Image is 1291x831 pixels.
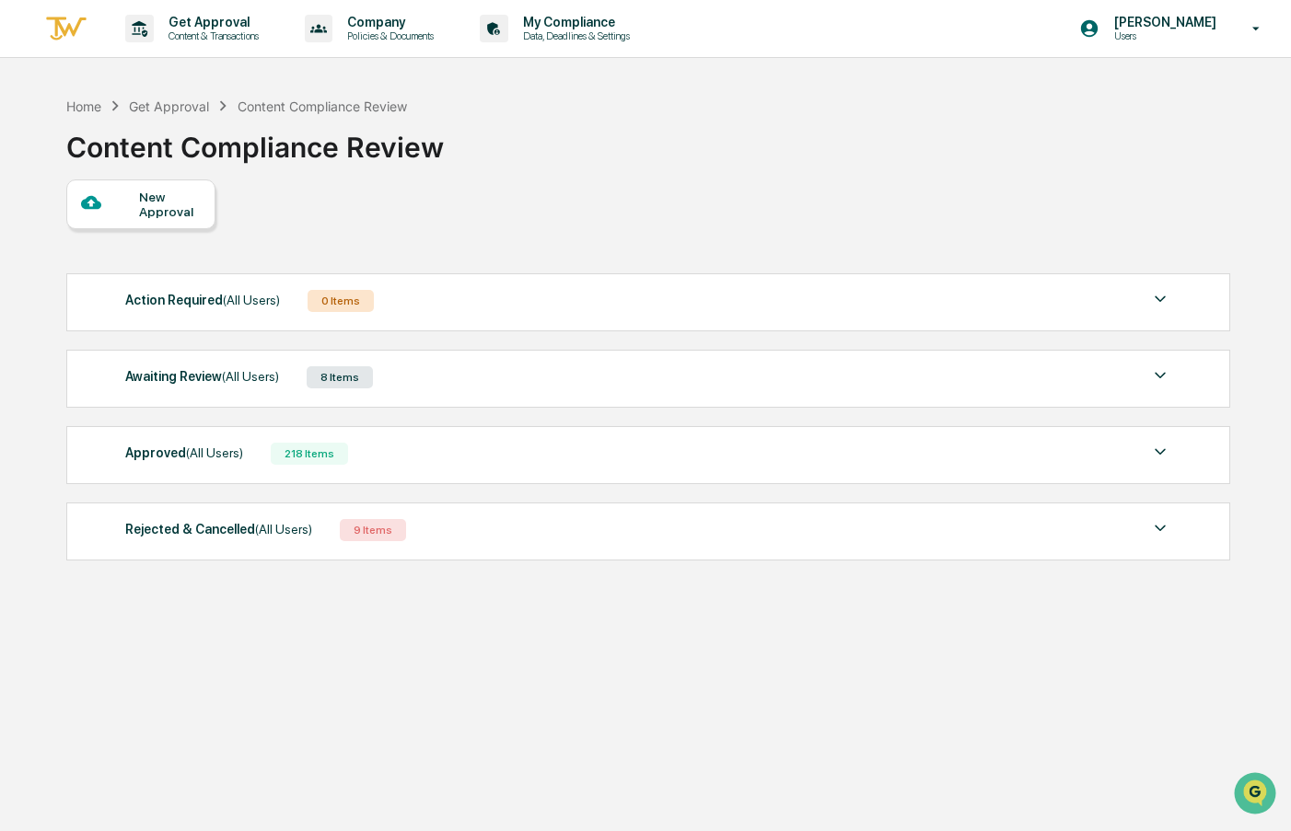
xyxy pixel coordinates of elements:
img: 1746055101610-c473b297-6a78-478c-a979-82029cc54cd1 [18,141,52,174]
div: 218 Items [271,443,348,465]
div: 🔎 [18,269,33,283]
span: Attestations [152,232,228,250]
p: Get Approval [154,15,268,29]
p: Content & Transactions [154,29,268,42]
div: 9 Items [340,519,406,541]
p: How can we help? [18,39,335,68]
div: Approved [125,441,243,465]
p: Users [1099,29,1226,42]
span: Pylon [183,312,223,326]
p: Data, Deadlines & Settings [508,29,639,42]
div: New Approval [139,190,201,219]
div: Home [66,98,101,114]
div: 🖐️ [18,234,33,248]
div: Content Compliance Review [66,116,444,164]
img: caret [1149,364,1171,387]
div: Content Compliance Review [238,98,407,114]
span: Preclearance [37,232,119,250]
a: 🔎Data Lookup [11,260,123,293]
img: caret [1149,517,1171,539]
div: Action Required [125,288,280,312]
img: logo [44,14,88,44]
img: caret [1149,288,1171,310]
span: (All Users) [255,522,312,537]
p: Company [332,15,443,29]
div: Get Approval [129,98,209,114]
img: caret [1149,441,1171,463]
div: Start new chat [63,141,302,159]
div: 🗄️ [134,234,148,248]
span: (All Users) [223,293,280,307]
span: Data Lookup [37,267,116,285]
a: 🖐️Preclearance [11,225,126,258]
p: [PERSON_NAME] [1099,15,1226,29]
button: Start new chat [313,146,335,168]
p: Policies & Documents [332,29,443,42]
span: (All Users) [186,445,243,460]
div: Awaiting Review [125,364,279,388]
a: 🗄️Attestations [126,225,236,258]
div: We're available if you need us! [63,159,233,174]
div: 8 Items [307,366,373,388]
span: (All Users) [222,369,279,384]
div: Rejected & Cancelled [125,517,312,541]
input: Clear [48,84,304,103]
iframe: Open customer support [1232,770,1282,820]
a: Powered byPylon [130,311,223,326]
div: 0 Items [308,290,374,312]
p: My Compliance [508,15,639,29]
